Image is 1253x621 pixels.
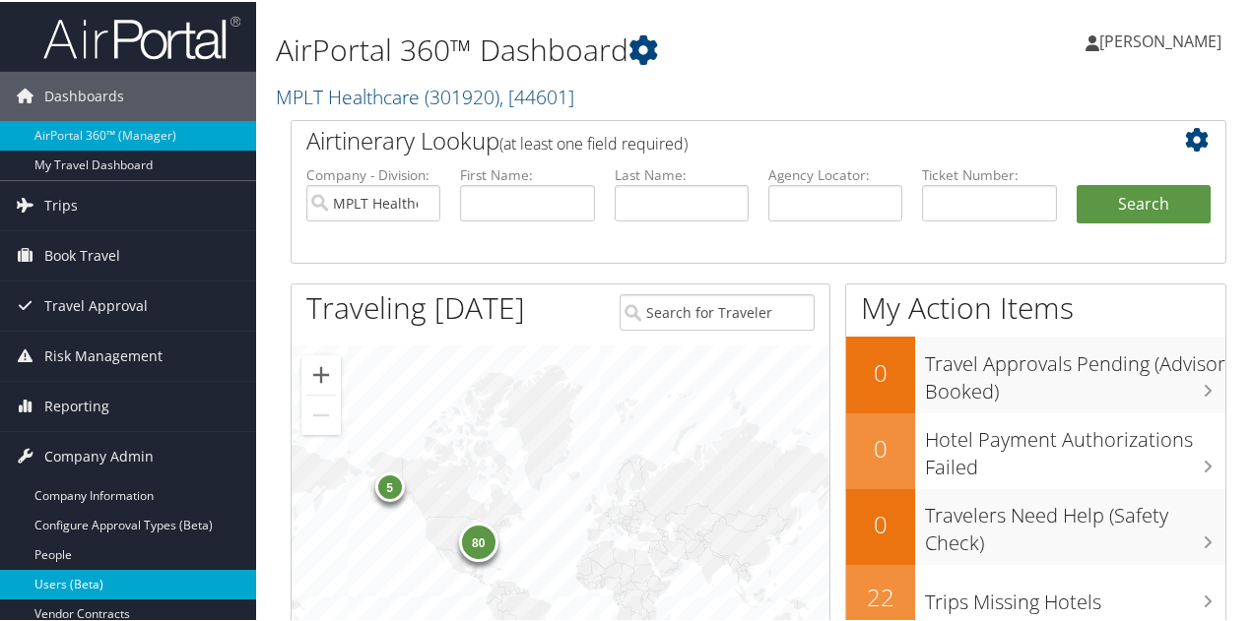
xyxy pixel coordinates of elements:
h1: My Action Items [846,285,1225,327]
span: Risk Management [44,330,163,379]
label: Agency Locator: [768,163,902,183]
label: Last Name: [615,163,749,183]
label: First Name: [460,163,594,183]
div: 5 [375,470,405,500]
h1: AirPortal 360™ Dashboard [276,28,919,69]
button: Zoom in [301,353,341,393]
button: Search [1077,183,1211,222]
h3: Hotel Payment Authorizations Failed [925,414,1225,479]
span: ( 301920 ) [425,82,499,108]
h2: 0 [846,506,915,539]
a: 0Travel Approvals Pending (Advisor Booked) [846,335,1225,410]
span: Dashboards [44,70,124,119]
a: 0Travelers Need Help (Safety Check) [846,487,1225,563]
span: Trips [44,179,78,228]
h2: 0 [846,354,915,388]
span: Travel Approval [44,279,148,329]
a: 0Hotel Payment Authorizations Failed [846,411,1225,487]
a: MPLT Healthcare [276,82,574,108]
h2: 22 [846,579,915,612]
span: (at least one field required) [499,131,688,153]
input: Search for Traveler [620,292,814,329]
span: , [ 44601 ] [499,82,574,108]
span: Book Travel [44,229,120,279]
span: [PERSON_NAME] [1099,29,1221,50]
h3: Trips Missing Hotels [925,577,1225,614]
img: airportal-logo.png [43,13,240,59]
h3: Travelers Need Help (Safety Check) [925,490,1225,555]
h2: 0 [846,430,915,464]
h3: Travel Approvals Pending (Advisor Booked) [925,339,1225,404]
h1: Traveling [DATE] [306,285,525,327]
div: 80 [459,521,498,560]
button: Zoom out [301,394,341,433]
span: Reporting [44,380,109,429]
span: Company Admin [44,430,154,479]
label: Company - Division: [306,163,440,183]
a: [PERSON_NAME] [1086,10,1241,69]
label: Ticket Number: [922,163,1056,183]
h2: Airtinerary Lookup [306,122,1133,155]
